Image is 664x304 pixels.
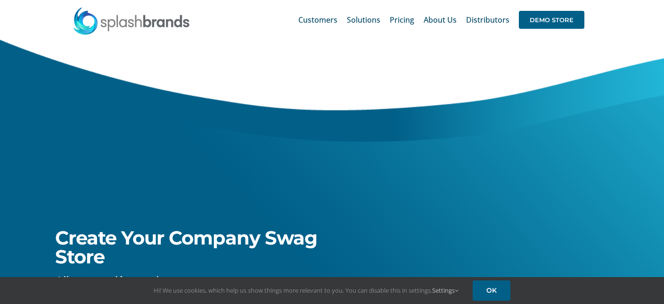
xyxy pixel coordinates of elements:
[73,7,190,35] img: SplashBrands.com Logo
[154,286,459,295] span: Hi! We use cookies, which help us show things more relevant to you. You can disable this in setti...
[298,5,584,35] nav: Main Menu
[432,286,459,295] a: Settings
[466,5,509,35] a: Distributors
[55,274,181,287] span: All we need is your logo.
[298,16,337,24] span: Customers
[519,5,584,35] a: DEMO STORE
[347,16,380,24] span: Solutions
[466,16,509,24] span: Distributors
[390,5,414,35] a: Pricing
[473,280,510,301] a: OK
[390,16,414,24] span: Pricing
[519,11,584,29] span: DEMO STORE
[424,16,457,24] span: About Us
[298,5,337,35] a: Customers
[55,226,317,268] span: Create Your Company Swag Store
